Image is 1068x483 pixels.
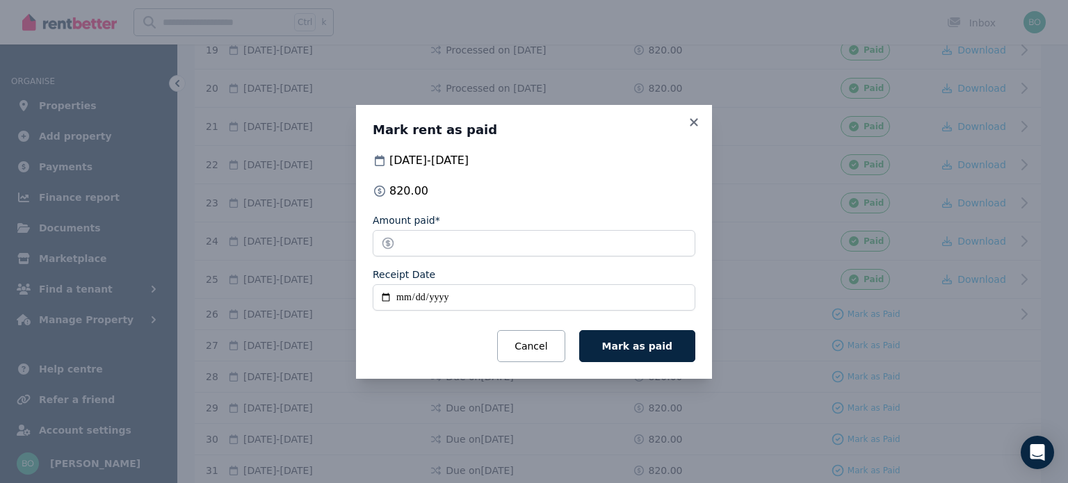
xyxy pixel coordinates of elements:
[373,213,440,227] label: Amount paid*
[389,152,469,169] span: [DATE] - [DATE]
[602,341,672,352] span: Mark as paid
[579,330,695,362] button: Mark as paid
[373,122,695,138] h3: Mark rent as paid
[497,330,565,362] button: Cancel
[373,268,435,281] label: Receipt Date
[1021,436,1054,469] div: Open Intercom Messenger
[389,183,428,199] span: 820.00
